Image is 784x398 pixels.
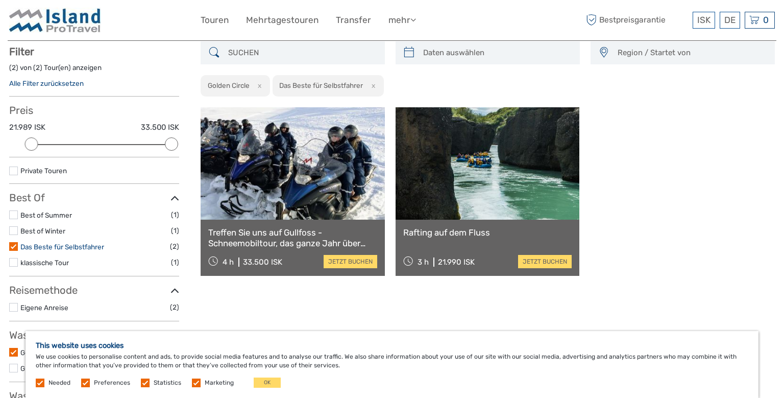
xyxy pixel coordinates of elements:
h3: Reisemethode [9,284,179,296]
strong: Filter [9,45,34,58]
label: Statistics [154,379,181,387]
a: klassische Tour [20,259,69,267]
a: Best of Summer [20,211,72,219]
span: (1) [171,256,179,268]
div: We use cookies to personalise content and ads, to provide social media features and to analyse ou... [26,331,758,398]
a: Eigene Anreise [20,303,68,312]
h3: Best Of [9,192,179,204]
label: 2 [12,63,16,73]
a: Private Touren [20,167,67,175]
h5: This website uses cookies [36,341,748,350]
a: Treffen Sie uns auf Gullfoss - Schneemobiltour, das ganze Jahr über verfügbar [208,227,377,248]
h2: Das Beste für Selbstfahrer [279,81,363,89]
div: ( ) von ( ) Tour(en) anzeigen [9,63,179,79]
label: Marketing [205,379,234,387]
a: Golden Circle [20,348,62,357]
h3: Preis [9,104,179,116]
a: Mehrtagestouren [246,13,318,28]
input: Daten auswählen [419,44,575,62]
img: Iceland ProTravel [9,8,101,33]
label: Needed [48,379,70,387]
span: (2) [170,301,179,313]
span: ISK [697,15,710,25]
a: Alle Filter zurücksetzen [9,79,84,87]
a: Das Beste für Selbstfahrer [20,243,104,251]
label: 2 [36,63,40,73]
div: 21.990 ISK [438,257,475,267]
div: 33.500 ISK [243,257,282,267]
a: Gletscher [20,364,51,372]
button: OK [254,378,281,388]
div: DE [720,12,740,29]
span: 3 h [418,257,429,267]
span: 4 h [223,257,234,267]
span: (1) [171,209,179,221]
span: (1) [171,225,179,237]
a: mehr [388,13,416,28]
label: Preferences [94,379,130,387]
button: Region / Startet von [613,44,770,61]
a: jetzt buchen [518,255,572,268]
span: (2) [170,241,179,252]
input: SUCHEN [224,44,380,62]
span: Bestpreisgarantie [583,12,690,29]
a: jetzt buchen [324,255,377,268]
label: 21.989 ISK [9,122,45,133]
a: Best of Winter [20,227,65,235]
label: 33.500 ISK [141,122,179,133]
a: Rafting auf dem Fluss [403,227,572,238]
a: Transfer [336,13,371,28]
h3: Was möchten Sie sehen? [9,329,179,341]
button: x [364,80,378,91]
a: Touren [201,13,229,28]
button: x [251,80,265,91]
h2: Golden Circle [208,81,250,89]
span: 0 [762,15,770,25]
